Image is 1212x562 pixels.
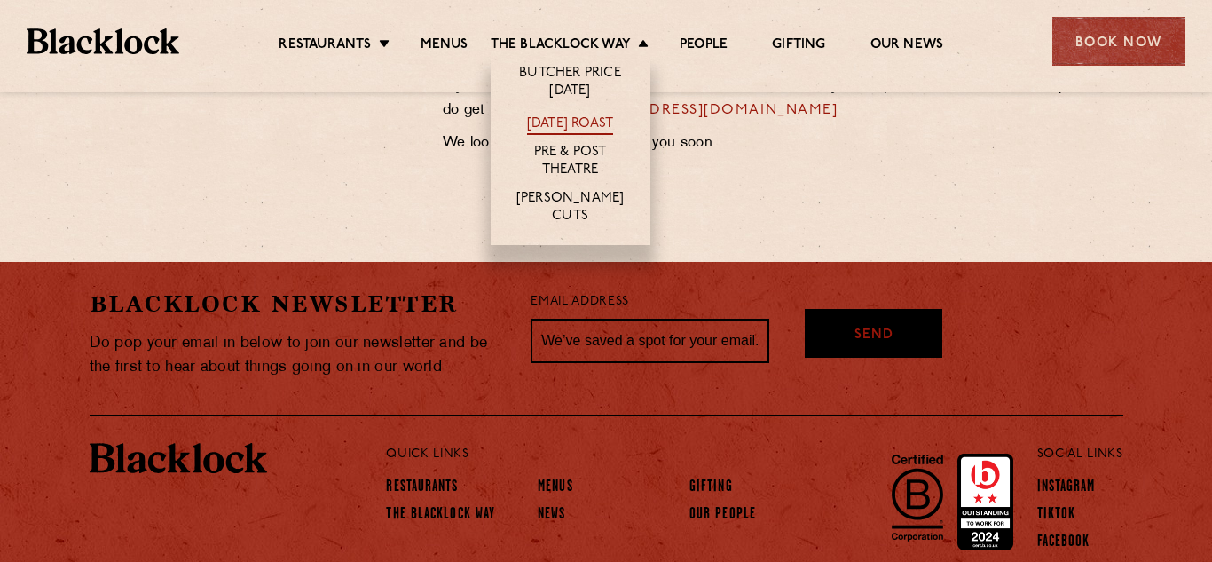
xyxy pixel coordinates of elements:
[386,479,458,498] a: Restaurants
[90,443,267,473] img: BL_Textured_Logo-footer-cropped.svg
[870,36,944,56] a: Our News
[689,506,756,526] a: Our People
[508,190,633,227] a: [PERSON_NAME] Cuts
[527,115,613,135] a: [DATE] Roast
[854,326,893,346] span: Send
[1037,479,1096,498] a: Instagram
[443,131,1123,155] p: We look forward to welcoming you soon.
[772,36,825,56] a: Gifting
[538,479,573,498] a: Menus
[443,75,1123,123] p: If you have any specific requests we can take care of for you or questions we can answer, please ...
[680,36,728,56] a: People
[1052,17,1185,66] div: Book Now
[531,292,628,313] label: Email Address
[90,331,505,379] p: Do pop your email in below to join our newsletter and be the first to hear about things going on ...
[279,36,371,56] a: Restaurants
[1037,506,1076,526] a: TikTok
[564,103,838,117] a: [EMAIL_ADDRESS][DOMAIN_NAME]
[531,319,769,363] input: We’ve saved a spot for your email...
[1037,534,1090,553] a: Facebook
[538,506,565,526] a: News
[689,479,733,498] a: Gifting
[386,506,495,526] a: The Blacklock Way
[508,65,633,102] a: Butcher Price [DATE]
[491,36,631,56] a: The Blacklock Way
[421,36,468,56] a: Menus
[386,443,978,466] p: Quick Links
[27,28,179,54] img: BL_Textured_Logo-footer-cropped.svg
[881,444,954,550] img: B-Corp-Logo-Black-RGB.svg
[957,454,1013,551] img: Accred_2023_2star.png
[90,289,505,320] h2: Blacklock Newsletter
[1037,443,1123,466] p: Social Links
[508,144,633,181] a: Pre & Post Theatre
